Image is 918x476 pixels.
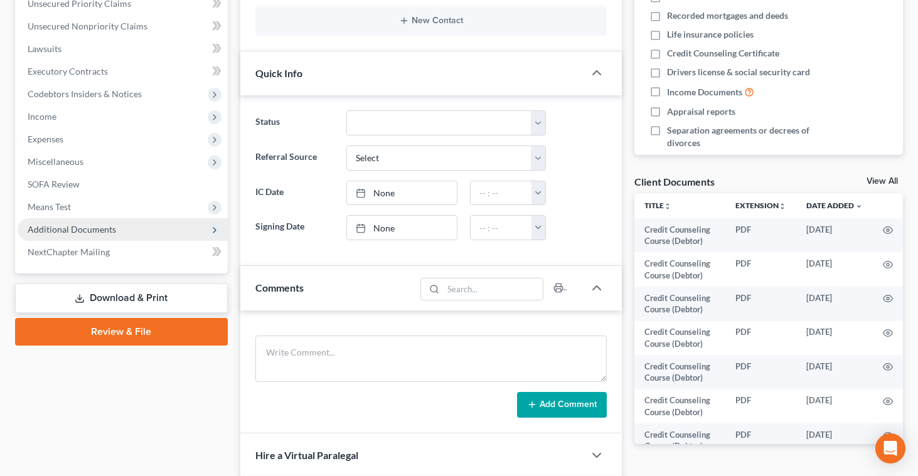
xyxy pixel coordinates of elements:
[634,423,725,458] td: Credit Counseling Course (Debtor)
[347,181,457,205] a: None
[18,15,228,38] a: Unsecured Nonpriority Claims
[15,283,228,313] a: Download & Print
[634,175,715,188] div: Client Documents
[18,38,228,60] a: Lawsuits
[667,9,788,22] span: Recorded mortgages and deeds
[28,156,83,167] span: Miscellaneous
[796,321,873,356] td: [DATE]
[28,88,142,99] span: Codebtors Insiders & Notices
[667,124,825,149] span: Separation agreements or decrees of divorces
[634,355,725,389] td: Credit Counseling Course (Debtor)
[347,216,457,240] a: None
[634,389,725,424] td: Credit Counseling Course (Debtor)
[796,355,873,389] td: [DATE]
[779,203,786,210] i: unfold_more
[471,181,532,205] input: -- : --
[725,252,796,287] td: PDF
[796,389,873,424] td: [DATE]
[28,179,80,189] span: SOFA Review
[667,105,735,118] span: Appraisal reports
[18,241,228,263] a: NextChapter Mailing
[28,246,110,257] span: NextChapter Mailing
[796,423,873,458] td: [DATE]
[725,287,796,321] td: PDF
[249,145,340,171] label: Referral Source
[634,252,725,287] td: Credit Counseling Course (Debtor)
[634,321,725,356] td: Credit Counseling Course (Debtor)
[265,16,597,26] button: New Contact
[796,252,873,287] td: [DATE]
[875,433,905,463] div: Open Intercom Messenger
[667,86,742,98] span: Income Documents
[667,47,779,60] span: Credit Counseling Certificate
[644,201,671,210] a: Titleunfold_more
[28,224,116,235] span: Additional Documents
[18,173,228,196] a: SOFA Review
[667,66,810,78] span: Drivers license & social security card
[735,201,786,210] a: Extensionunfold_more
[796,218,873,253] td: [DATE]
[28,43,61,54] span: Lawsuits
[517,392,607,418] button: Add Comment
[28,201,71,212] span: Means Test
[255,449,358,461] span: Hire a Virtual Paralegal
[15,318,228,346] a: Review & File
[667,28,754,41] span: Life insurance policies
[471,216,532,240] input: -- : --
[855,203,863,210] i: expand_more
[796,287,873,321] td: [DATE]
[664,203,671,210] i: unfold_more
[28,134,63,144] span: Expenses
[443,278,543,300] input: Search...
[255,67,302,79] span: Quick Info
[18,60,228,83] a: Executory Contracts
[28,111,56,122] span: Income
[806,201,863,210] a: Date Added expand_more
[725,218,796,253] td: PDF
[249,215,340,240] label: Signing Date
[725,321,796,356] td: PDF
[28,21,147,31] span: Unsecured Nonpriority Claims
[28,66,108,77] span: Executory Contracts
[725,355,796,389] td: PDF
[249,181,340,206] label: IC Date
[255,282,304,294] span: Comments
[634,287,725,321] td: Credit Counseling Course (Debtor)
[634,218,725,253] td: Credit Counseling Course (Debtor)
[725,423,796,458] td: PDF
[249,110,340,135] label: Status
[867,177,898,186] a: View All
[725,389,796,424] td: PDF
